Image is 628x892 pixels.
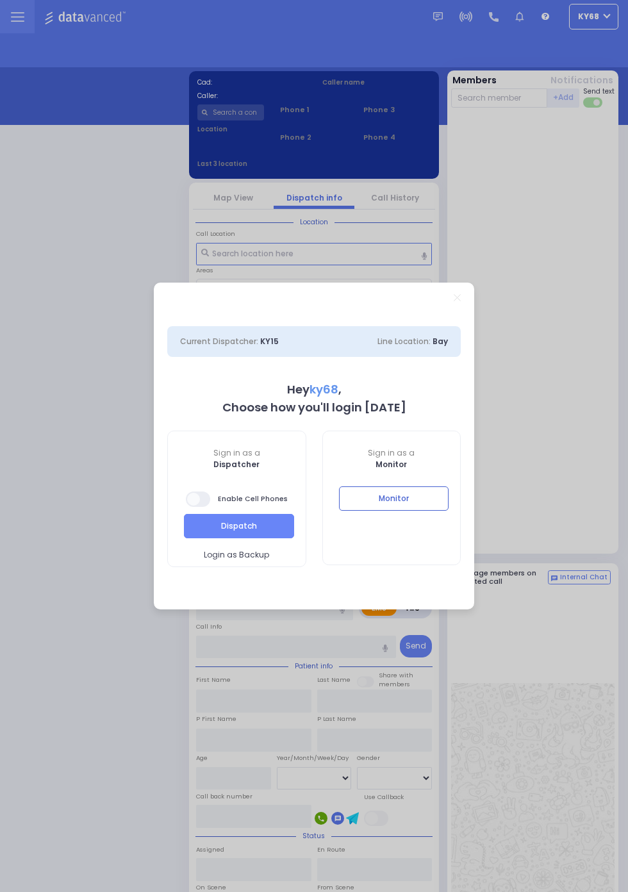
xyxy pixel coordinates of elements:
span: Login as Backup [204,549,269,561]
span: Sign in as a [323,447,461,459]
b: Monitor [376,459,407,470]
button: Monitor [339,486,449,511]
span: Sign in as a [168,447,306,459]
b: Hey , [287,381,342,397]
span: Enable Cell Phones [186,490,288,508]
span: Current Dispatcher: [180,336,258,347]
span: KY15 [260,336,279,347]
a: Close [454,294,461,301]
b: Dispatcher [213,459,260,470]
span: Line Location: [377,336,431,347]
span: ky68 [310,381,338,397]
b: Choose how you'll login [DATE] [222,399,406,415]
span: Bay [433,336,448,347]
button: Dispatch [184,514,294,538]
